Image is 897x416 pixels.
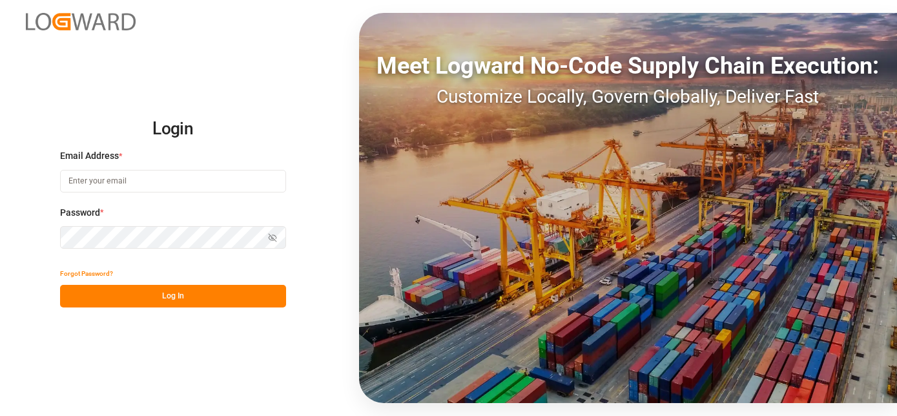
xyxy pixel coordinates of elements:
[60,206,100,220] span: Password
[26,13,136,30] img: Logward_new_orange.png
[60,149,119,163] span: Email Address
[60,109,286,150] h2: Login
[60,285,286,307] button: Log In
[359,48,897,83] div: Meet Logward No-Code Supply Chain Execution:
[60,262,113,285] button: Forgot Password?
[359,83,897,110] div: Customize Locally, Govern Globally, Deliver Fast
[60,170,286,192] input: Enter your email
